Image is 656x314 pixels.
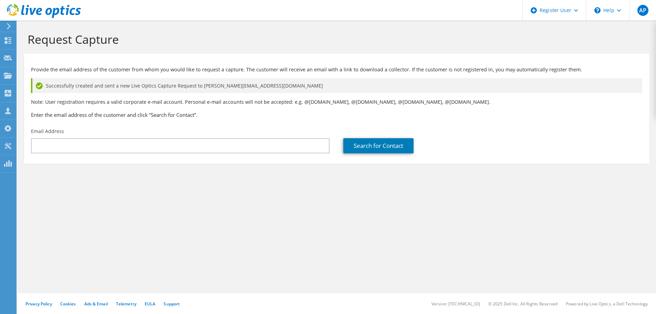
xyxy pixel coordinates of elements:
p: Provide the email address of the customer from whom you would like to request a capture. The cust... [31,66,642,73]
li: © 2025 Dell Inc. All Rights Reserved [488,301,558,307]
a: Privacy Policy [25,301,52,307]
a: Cookies [60,301,76,307]
h3: Enter the email address of the customer and click “Search for Contact”. [31,111,642,119]
li: Powered by Live Optics, a Dell Technology [566,301,648,307]
svg: \n [594,7,601,13]
span: Successfully created and sent a new Live Optics Capture Request to [PERSON_NAME][EMAIL_ADDRESS][D... [46,82,323,90]
a: Telemetry [116,301,136,307]
label: Email Address [31,128,64,135]
a: Ads & Email [84,301,108,307]
li: Version: [TECHNICAL_ID] [431,301,480,307]
p: Note: User registration requires a valid corporate e-mail account. Personal e-mail accounts will ... [31,98,642,106]
span: AP [637,5,648,16]
h1: Request Capture [28,32,642,47]
a: Support [164,301,180,307]
a: Search for Contact [343,138,414,153]
a: EULA [145,301,155,307]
